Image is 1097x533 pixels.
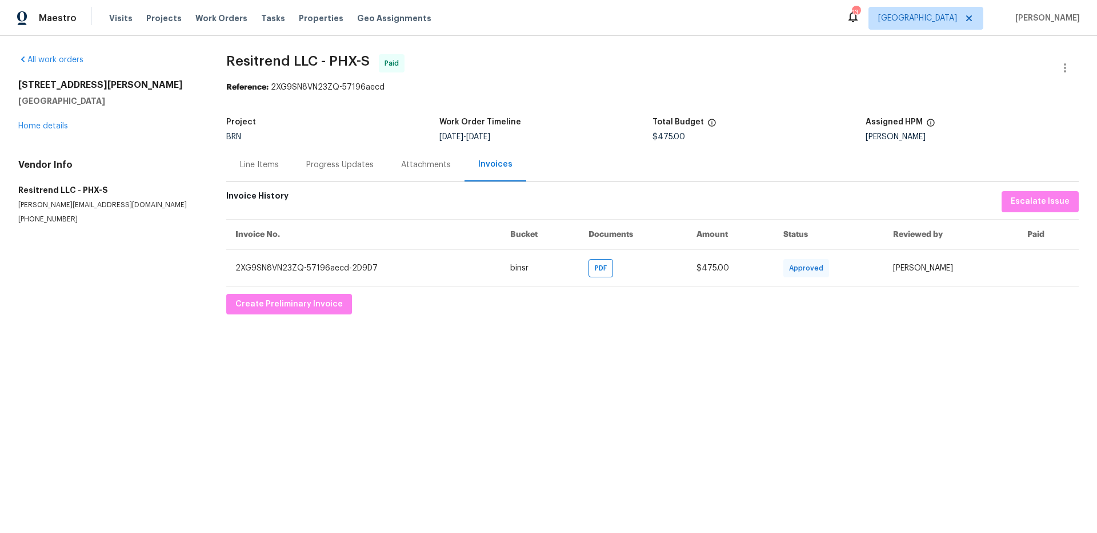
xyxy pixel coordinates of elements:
[261,14,285,22] span: Tasks
[240,159,279,171] div: Line Items
[235,297,343,312] span: Create Preliminary Invoice
[195,13,247,24] span: Work Orders
[401,159,451,171] div: Attachments
[652,118,704,126] h5: Total Budget
[18,200,199,210] p: [PERSON_NAME][EMAIL_ADDRESS][DOMAIN_NAME]
[146,13,182,24] span: Projects
[226,83,269,91] b: Reference:
[18,79,199,91] h2: [STREET_ADDRESS][PERSON_NAME]
[696,264,729,272] span: $475.00
[866,133,1079,141] div: [PERSON_NAME]
[878,13,957,24] span: [GEOGRAPHIC_DATA]
[707,118,716,133] span: The total cost of line items that have been proposed by Opendoor. This sum includes line items th...
[466,133,490,141] span: [DATE]
[1011,195,1070,209] span: Escalate Issue
[226,82,1079,93] div: 2XG9SN8VN23ZQ-57196aecd
[226,249,501,286] td: 2XG9SN8VN23ZQ-57196aecd-2D9D7
[439,133,490,141] span: -
[439,118,521,126] h5: Work Order Timeline
[926,118,935,133] span: The hpm assigned to this work order.
[884,219,1018,249] th: Reviewed by
[18,184,199,196] h5: Resitrend LLC - PHX-S
[884,249,1018,286] td: [PERSON_NAME]
[306,159,374,171] div: Progress Updates
[478,159,513,170] div: Invoices
[866,118,923,126] h5: Assigned HPM
[588,259,613,277] div: PDF
[109,13,133,24] span: Visits
[385,58,403,69] span: Paid
[501,249,579,286] td: binsr
[226,118,256,126] h5: Project
[226,219,501,249] th: Invoice No.
[18,56,83,64] a: All work orders
[687,219,774,249] th: Amount
[226,294,352,315] button: Create Preliminary Invoice
[226,133,241,141] span: BRN
[226,191,289,207] h6: Invoice History
[18,215,199,224] p: [PHONE_NUMBER]
[18,95,199,107] h5: [GEOGRAPHIC_DATA]
[852,7,860,18] div: 137
[1018,219,1079,249] th: Paid
[652,133,685,141] span: $475.00
[357,13,431,24] span: Geo Assignments
[579,219,687,249] th: Documents
[226,54,370,68] span: Resitrend LLC - PHX-S
[39,13,77,24] span: Maestro
[595,263,611,274] span: PDF
[439,133,463,141] span: [DATE]
[18,122,68,130] a: Home details
[1011,13,1080,24] span: [PERSON_NAME]
[18,159,199,171] h4: Vendor Info
[789,263,828,274] span: Approved
[501,219,579,249] th: Bucket
[1002,191,1079,212] button: Escalate Issue
[774,219,884,249] th: Status
[299,13,343,24] span: Properties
